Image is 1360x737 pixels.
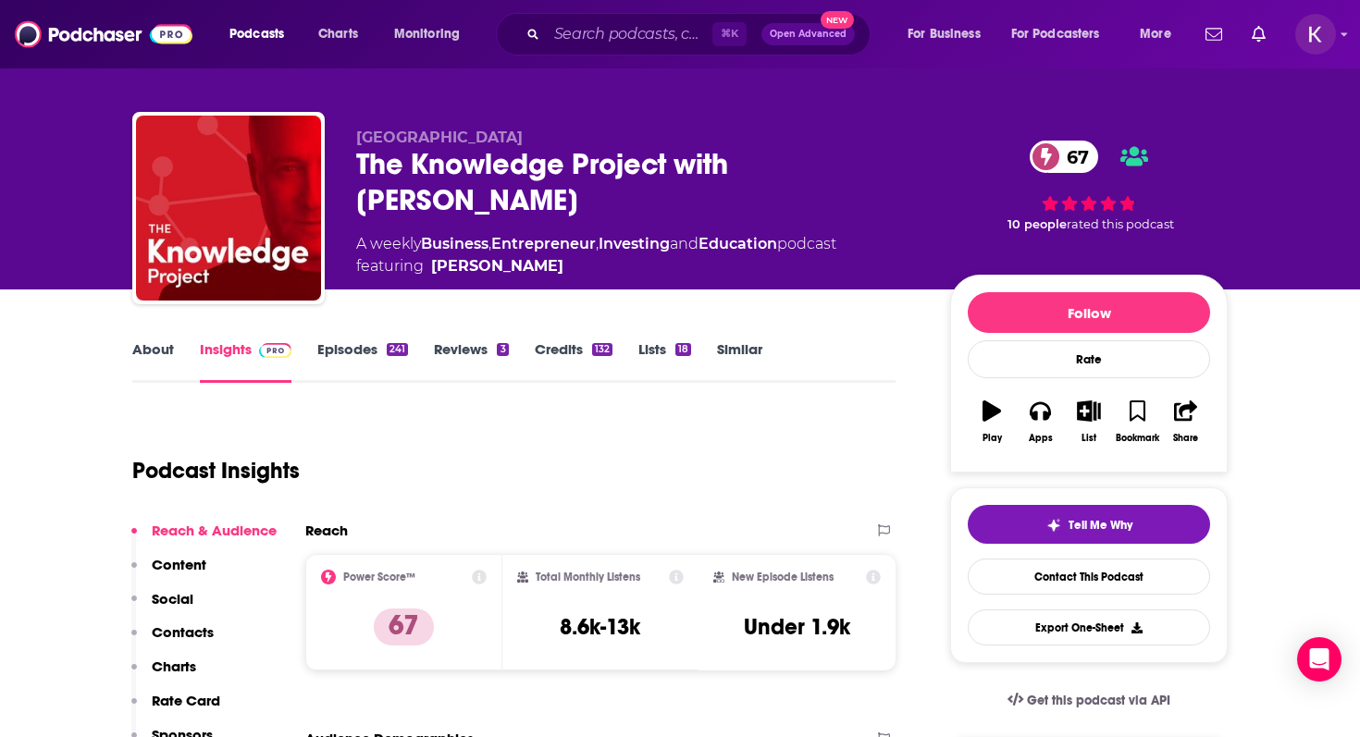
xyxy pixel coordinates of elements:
[968,559,1210,595] a: Contact This Podcast
[1295,14,1336,55] img: User Profile
[599,235,670,252] a: Investing
[717,340,762,383] a: Similar
[356,233,836,277] div: A weekly podcast
[968,505,1210,544] button: tell me why sparkleTell Me Why
[1029,433,1053,444] div: Apps
[152,657,196,675] p: Charts
[318,21,358,47] span: Charts
[983,433,1002,444] div: Play
[1127,19,1194,49] button: open menu
[1082,433,1096,444] div: List
[216,19,308,49] button: open menu
[259,343,291,358] img: Podchaser Pro
[638,340,691,383] a: Lists18
[1244,18,1273,50] a: Show notifications dropdown
[491,235,596,252] a: Entrepreneur
[136,116,321,301] img: The Knowledge Project with Shane Parrish
[200,340,291,383] a: InsightsPodchaser Pro
[132,457,300,485] h1: Podcast Insights
[560,613,640,641] h3: 8.6k-13k
[1295,14,1336,55] span: Logged in as kwignall
[770,30,847,39] span: Open Advanced
[1116,433,1159,444] div: Bookmark
[132,340,174,383] a: About
[131,692,220,726] button: Rate Card
[343,571,415,583] h2: Power Score™
[1297,637,1341,682] div: Open Intercom Messenger
[732,571,834,583] h2: New Episode Listens
[1048,141,1098,173] span: 67
[356,255,836,277] span: featuring
[152,556,206,573] p: Content
[513,13,888,55] div: Search podcasts, credits, & more...
[387,343,408,356] div: 241
[712,22,747,46] span: ⌘ K
[152,522,277,539] p: Reach & Audience
[895,19,1004,49] button: open menu
[1016,388,1064,455] button: Apps
[1067,217,1174,231] span: rated this podcast
[356,129,523,146] span: [GEOGRAPHIC_DATA]
[152,692,220,709] p: Rate Card
[968,388,1016,455] button: Play
[1113,388,1161,455] button: Bookmark
[968,609,1210,645] button: Export One-Sheet
[1069,518,1132,533] span: Tell Me Why
[229,21,284,47] span: Podcasts
[670,235,699,252] span: and
[699,235,777,252] a: Education
[152,623,214,641] p: Contacts
[536,571,640,583] h2: Total Monthly Listens
[374,608,434,645] p: 67
[744,613,850,641] h3: Under 1.9k
[431,255,563,277] a: Shane Parrish
[421,235,488,252] a: Business
[488,235,491,252] span: ,
[1198,18,1230,50] a: Show notifications dropdown
[131,623,214,657] button: Contacts
[950,129,1228,244] div: 67 10 peoplerated this podcast
[1030,141,1098,173] a: 67
[131,590,193,624] button: Social
[152,590,193,608] p: Social
[497,343,508,356] div: 3
[1162,388,1210,455] button: Share
[535,340,612,383] a: Credits132
[821,11,854,29] span: New
[1140,21,1171,47] span: More
[317,340,408,383] a: Episodes241
[1295,14,1336,55] button: Show profile menu
[761,23,855,45] button: Open AdvancedNew
[1173,433,1198,444] div: Share
[675,343,691,356] div: 18
[131,522,277,556] button: Reach & Audience
[596,235,599,252] span: ,
[394,21,460,47] span: Monitoring
[1065,388,1113,455] button: List
[131,657,196,692] button: Charts
[131,556,206,590] button: Content
[381,19,484,49] button: open menu
[592,343,612,356] div: 132
[999,19,1127,49] button: open menu
[1008,217,1067,231] span: 10 people
[434,340,508,383] a: Reviews3
[968,340,1210,378] div: Rate
[993,678,1185,723] a: Get this podcast via API
[1046,518,1061,533] img: tell me why sparkle
[968,292,1210,333] button: Follow
[547,19,712,49] input: Search podcasts, credits, & more...
[1027,693,1170,708] span: Get this podcast via API
[908,21,981,47] span: For Business
[305,522,348,539] h2: Reach
[15,17,192,52] img: Podchaser - Follow, Share and Rate Podcasts
[306,19,369,49] a: Charts
[1011,21,1100,47] span: For Podcasters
